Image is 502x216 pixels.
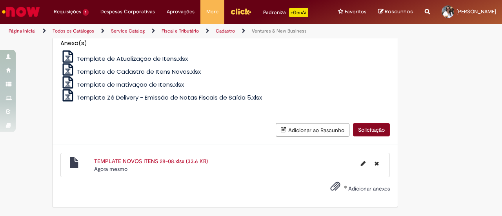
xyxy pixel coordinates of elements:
[60,40,390,47] h5: Anexo(s)
[76,54,188,63] span: Template de Atualização de Itens.xlsx
[76,80,184,89] span: Template de Inativação de Itens.xlsx
[60,67,201,76] a: Template de Cadastro de Itens Novos.xlsx
[457,8,496,15] span: [PERSON_NAME]
[53,28,94,34] a: Todos os Catálogos
[94,158,208,165] a: TEMPLATE NOVOS ITENS 28-08.xlsx (33.6 KB)
[252,28,307,34] a: Ventures & New Business
[370,157,384,170] button: Excluir TEMPLATE NOVOS ITENS 28-08.xlsx
[9,28,36,34] a: Página inicial
[94,165,127,172] span: Agora mesmo
[111,28,145,34] a: Service Catalog
[353,123,390,136] button: Solicitação
[94,165,127,172] time: 28/08/2025 17:33:47
[76,93,262,102] span: Template Zé Delivery - Emissão de Notas Fiscais de Saída 5.xlsx
[1,4,41,20] img: ServiceNow
[60,80,184,89] a: Template de Inativação de Itens.xlsx
[162,28,199,34] a: Fiscal e Tributário
[356,157,370,170] button: Editar nome de arquivo TEMPLATE NOVOS ITENS 28-08.xlsx
[276,123,349,137] button: Adicionar ao Rascunho
[328,179,342,197] button: Adicionar anexos
[60,93,262,102] a: Template Zé Delivery - Emissão de Notas Fiscais de Saída 5.xlsx
[60,54,188,63] a: Template de Atualização de Itens.xlsx
[76,67,201,76] span: Template de Cadastro de Itens Novos.xlsx
[216,28,235,34] a: Cadastro
[348,185,390,192] span: Adicionar anexos
[6,24,329,38] ul: Trilhas de página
